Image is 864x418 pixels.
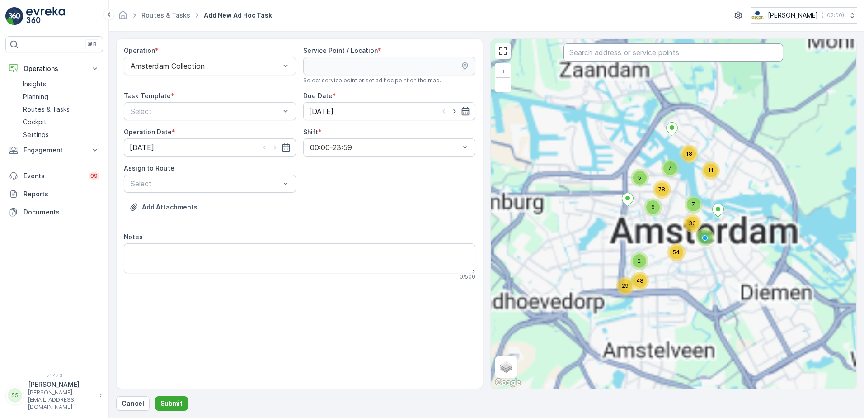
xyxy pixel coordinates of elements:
[5,380,103,411] button: SS[PERSON_NAME][PERSON_NAME][EMAIL_ADDRESS][DOMAIN_NAME]
[768,11,818,20] p: [PERSON_NAME]
[673,249,680,256] span: 54
[5,167,103,185] a: Events99
[666,180,675,186] span: 135
[19,116,103,128] a: Cockpit
[493,377,523,389] img: Google
[5,373,103,378] span: v 1.47.3
[708,167,714,174] span: 11
[303,102,475,120] input: dd/mm/yyyy
[751,10,764,20] img: basis-logo_rgb2x.png
[124,164,174,172] label: Assign to Route
[668,165,671,171] span: 7
[124,233,143,241] label: Notes
[653,180,671,199] div: 78
[696,228,714,246] div: 8
[23,171,83,180] p: Events
[19,90,103,103] a: Planning
[661,159,679,177] div: 7
[88,41,97,48] p: ⌘B
[5,7,23,25] img: logo
[124,92,171,100] label: Task Template
[496,64,510,78] a: Zoom In
[496,357,516,377] a: Layers
[702,161,720,180] div: 11
[493,377,523,389] a: Open this area in Google Maps (opens a new window)
[118,14,128,21] a: Homepage
[131,106,280,117] p: Select
[5,203,103,221] a: Documents
[651,204,655,210] span: 6
[460,273,475,280] p: 0 / 500
[303,128,318,136] label: Shift
[131,178,280,189] p: Select
[5,141,103,159] button: Engagement
[155,396,188,411] button: Submit
[28,389,95,411] p: [PERSON_NAME][EMAIL_ADDRESS][DOMAIN_NAME]
[23,105,70,114] p: Routes & Tasks
[751,7,857,24] button: [PERSON_NAME](+02:00)
[703,233,707,240] span: 8
[28,380,95,389] p: [PERSON_NAME]
[19,128,103,141] a: Settings
[689,220,696,227] span: 36
[658,256,667,262] span: 177
[683,214,701,233] div: 36
[303,47,378,54] label: Service Point / Location
[202,11,274,20] span: Add New Ad Hoc Task
[23,118,47,127] p: Cockpit
[496,78,510,91] a: Zoom Out
[19,103,103,116] a: Routes & Tasks
[122,399,144,408] p: Cancel
[141,11,190,19] a: Routes & Tasks
[124,128,172,136] label: Operation Date
[23,80,46,89] p: Insights
[19,78,103,90] a: Insights
[501,67,505,75] span: +
[563,43,783,62] input: Search address or service points
[631,169,649,187] div: 5
[630,252,648,270] div: 2
[616,277,634,295] div: 29
[23,64,85,73] p: Operations
[644,198,662,216] div: 6
[124,47,155,54] label: Operation
[303,77,441,84] span: Select service point or set ad hoc point on the map.
[23,92,48,101] p: Planning
[636,277,643,284] span: 48
[667,243,686,261] div: 54
[501,81,505,88] span: −
[622,282,629,289] span: 29
[631,272,649,290] div: 48
[638,257,641,264] span: 2
[23,146,85,155] p: Engagement
[658,186,665,193] span: 78
[303,92,333,100] label: Due Date
[26,7,65,25] img: logo_light-DOdMpM7g.png
[116,396,150,411] button: Cancel
[8,388,22,403] div: SS
[638,174,641,181] span: 5
[90,172,98,180] p: 99
[124,200,203,214] button: Upload File
[685,195,703,214] div: 7
[5,185,103,203] a: Reports
[692,201,695,208] span: 7
[142,203,197,212] p: Add Attachments
[124,138,296,157] input: dd/mm/yyyy
[23,130,49,139] p: Settings
[496,44,510,58] a: View Fullscreen
[160,399,183,408] p: Submit
[686,150,692,157] span: 18
[680,145,698,163] div: 18
[23,190,99,199] p: Reports
[23,208,99,217] p: Documents
[822,12,844,19] p: ( +02:00 )
[5,60,103,78] button: Operations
